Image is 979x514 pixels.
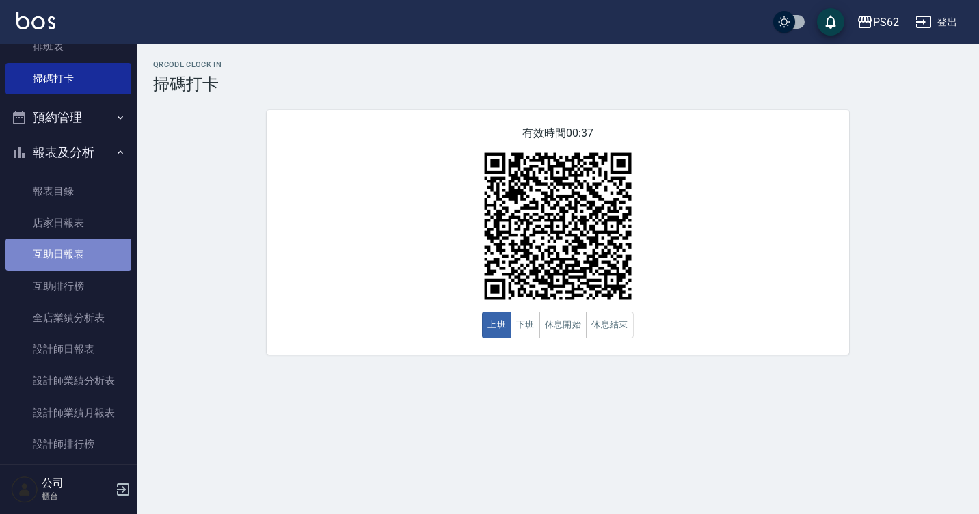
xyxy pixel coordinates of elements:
button: 下班 [511,312,540,338]
a: 設計師業績月報表 [5,397,131,429]
p: 櫃台 [42,490,111,502]
a: 互助排行榜 [5,271,131,302]
a: 設計師業績分析表 [5,365,131,396]
div: PS62 [873,14,899,31]
a: 設計師排行榜 [5,429,131,460]
button: 報表及分析 [5,135,131,170]
button: 上班 [482,312,511,338]
h5: 公司 [42,476,111,490]
button: save [817,8,844,36]
div: 有效時間 00:37 [267,110,849,355]
button: 休息開始 [539,312,587,338]
button: 登出 [910,10,963,35]
a: 全店業績分析表 [5,302,131,334]
h2: QRcode Clock In [153,60,963,69]
a: 設計師日報表 [5,334,131,365]
button: 預約管理 [5,100,131,135]
a: 排班表 [5,31,131,62]
h3: 掃碼打卡 [153,75,963,94]
img: Person [11,476,38,503]
img: Logo [16,12,55,29]
a: 互助日報表 [5,239,131,270]
button: 休息結束 [586,312,634,338]
a: 掃碼打卡 [5,63,131,94]
a: 每日收支明細 [5,460,131,491]
a: 報表目錄 [5,176,131,207]
button: PS62 [851,8,904,36]
a: 店家日報表 [5,207,131,239]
